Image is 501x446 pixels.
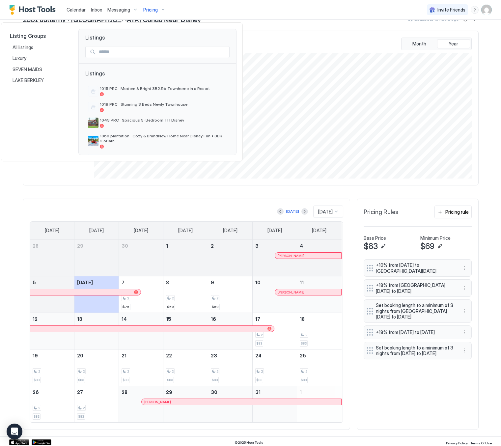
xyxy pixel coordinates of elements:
span: SEVEN MAIDS [13,67,43,72]
span: 1019 PRC · Stunning 3 Beds Newly Townhouse [100,102,227,107]
div: Open Intercom Messenger [7,424,22,439]
span: Listings [85,70,230,83]
span: Listing Groups [10,33,68,39]
span: 1015 PRC · Modern & Bright 3B2.5b Townhome in a Resort [100,86,227,91]
input: Input Field [96,46,229,58]
span: 1064 PRC · [GEOGRAPHIC_DATA] at [GEOGRAPHIC_DATA] no fees [100,154,227,159]
span: LAKE BERKLEY [13,77,45,83]
div: listing image [88,136,98,146]
span: Listings [79,29,236,41]
div: listing image [88,118,98,128]
span: All listings [13,44,34,50]
span: 1043 PRC · Spacious 3-Bedroom TH Disney [100,118,227,123]
span: 1060 plantation · Cozy & BrandNew Home Near Disney Fun • 3BR 2.5Bath [100,133,227,143]
span: Luxury [13,55,27,61]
